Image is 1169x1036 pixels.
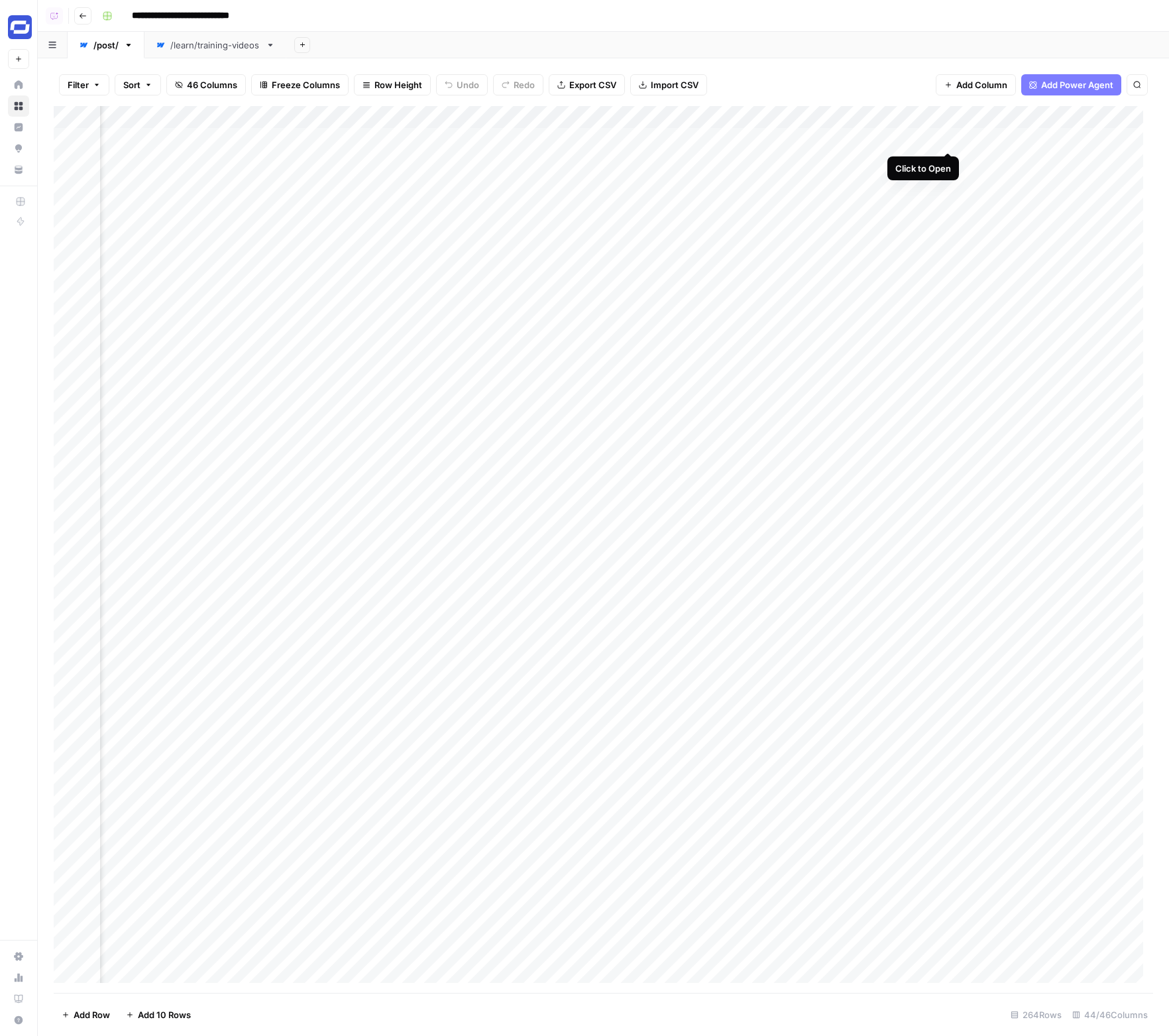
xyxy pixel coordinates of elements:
span: Add Row [74,1008,110,1021]
div: Click to Open [895,162,951,175]
button: Filter [59,74,109,95]
button: Workspace: Synthesia [8,11,29,44]
span: Filter [68,78,89,91]
a: /post/ [68,32,144,58]
a: Opportunities [8,138,29,159]
a: Usage [8,967,29,988]
button: Row Height [354,74,431,95]
span: Row Height [374,78,422,91]
div: 264 Rows [1005,1004,1067,1025]
a: Learning Hub [8,988,29,1009]
span: Add Power Agent [1041,78,1113,91]
div: 44/46 Columns [1067,1004,1153,1025]
a: Insights [8,117,29,138]
span: Add Column [956,78,1007,91]
a: /learn/training-videos [144,32,286,58]
span: Freeze Columns [272,78,340,91]
button: Undo [436,74,488,95]
span: Add 10 Rows [138,1008,191,1021]
span: Import CSV [651,78,698,91]
button: 46 Columns [166,74,246,95]
button: Add Row [54,1004,118,1025]
a: Browse [8,95,29,117]
button: Add 10 Rows [118,1004,199,1025]
button: Add Power Agent [1021,74,1121,95]
div: /post/ [93,38,119,52]
button: Add Column [936,74,1016,95]
button: Freeze Columns [251,74,349,95]
a: Settings [8,946,29,967]
button: Export CSV [549,74,625,95]
span: 46 Columns [187,78,237,91]
a: Home [8,74,29,95]
a: Your Data [8,159,29,180]
img: Synthesia Logo [8,15,32,39]
span: Undo [457,78,479,91]
span: Export CSV [569,78,616,91]
button: Help + Support [8,1009,29,1031]
button: Import CSV [630,74,707,95]
button: Redo [493,74,543,95]
span: Redo [514,78,535,91]
span: Sort [123,78,140,91]
button: Sort [115,74,161,95]
div: /learn/training-videos [170,38,260,52]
